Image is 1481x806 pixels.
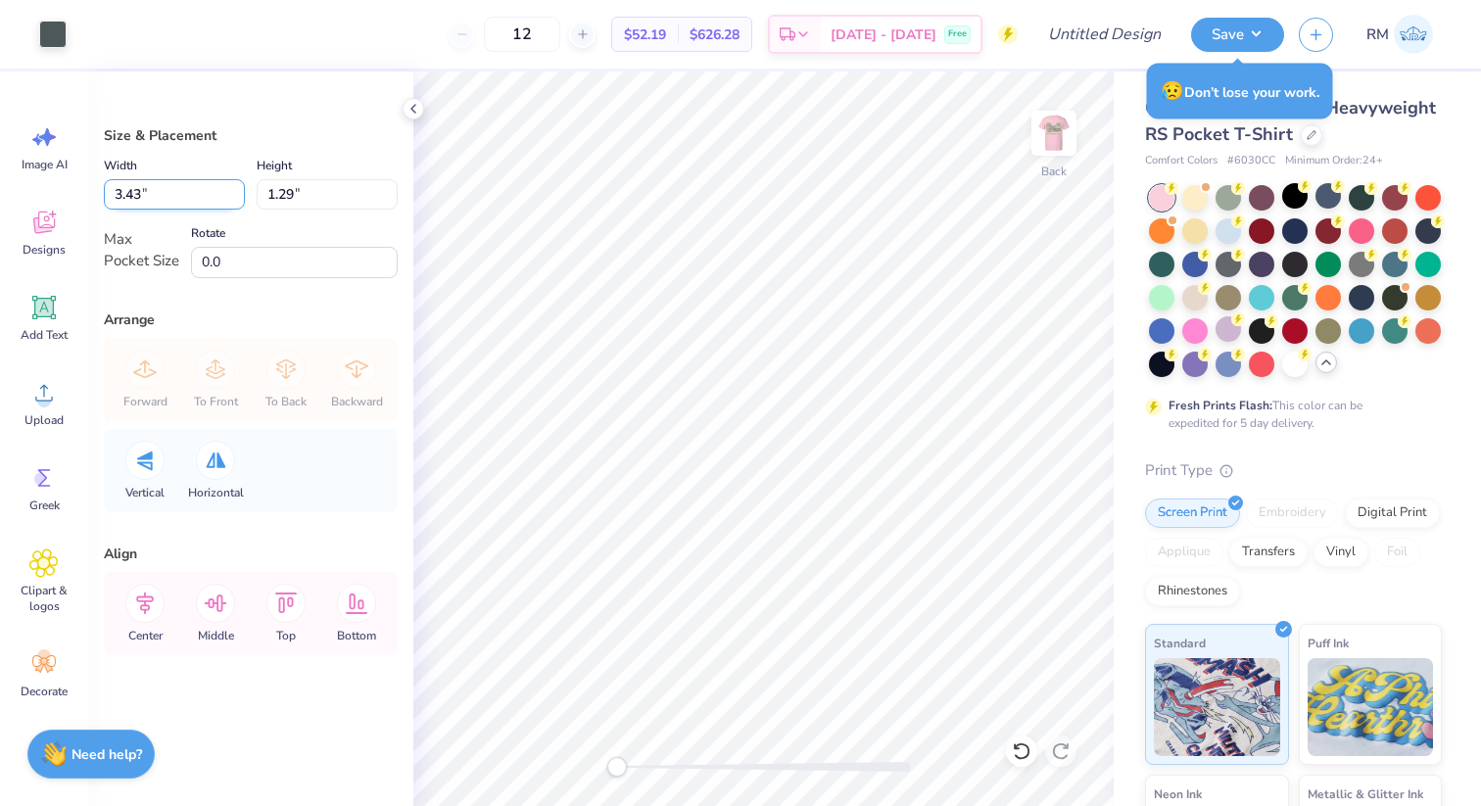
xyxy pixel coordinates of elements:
img: Riley Mcdonald [1394,15,1433,54]
input: Untitled Design [1032,15,1176,54]
span: Image AI [22,157,68,172]
span: 😥 [1161,78,1184,104]
div: Vinyl [1314,538,1368,567]
span: [DATE] - [DATE] [831,24,936,45]
span: Minimum Order: 24 + [1285,153,1383,169]
div: Max Pocket Size [104,228,179,272]
div: Align [104,544,398,564]
span: # 6030CC [1227,153,1275,169]
a: RM [1358,15,1442,54]
span: Standard [1154,633,1206,653]
label: Height [257,154,292,177]
div: Size & Placement [104,125,398,146]
strong: Fresh Prints Flash: [1169,398,1272,413]
div: Embroidery [1246,498,1339,528]
strong: Need help? [72,745,142,764]
div: Screen Print [1145,498,1240,528]
span: Decorate [21,684,68,699]
div: Digital Print [1345,498,1440,528]
span: RM [1366,24,1389,46]
div: This color can be expedited for 5 day delivery. [1169,397,1409,432]
span: Add Text [21,327,68,343]
div: Arrange [104,309,398,330]
span: $52.19 [624,24,666,45]
div: Accessibility label [607,757,627,777]
span: Neon Ink [1154,783,1202,804]
button: Save [1191,18,1284,52]
span: $626.28 [690,24,740,45]
img: Back [1034,114,1074,153]
span: Designs [23,242,66,258]
label: Width [104,154,137,177]
div: Rhinestones [1145,577,1240,606]
span: Puff Ink [1308,633,1349,653]
span: Greek [29,498,60,513]
span: Comfort Colors [1145,153,1218,169]
span: Horizontal [188,485,244,500]
input: – – [484,17,560,52]
div: Applique [1145,538,1223,567]
label: Rotate [191,221,225,245]
div: Foil [1374,538,1420,567]
span: Center [128,628,163,643]
div: Don’t lose your work. [1147,64,1333,119]
img: Standard [1154,658,1280,756]
div: Print Type [1145,459,1442,482]
span: Middle [198,628,234,643]
div: Transfers [1229,538,1308,567]
img: Puff Ink [1308,658,1434,756]
span: Free [948,27,967,41]
span: Metallic & Glitter Ink [1308,783,1423,804]
div: Back [1041,163,1067,180]
span: Top [276,628,296,643]
span: Clipart & logos [12,583,76,614]
span: Bottom [337,628,376,643]
span: Upload [24,412,64,428]
span: Vertical [125,485,165,500]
